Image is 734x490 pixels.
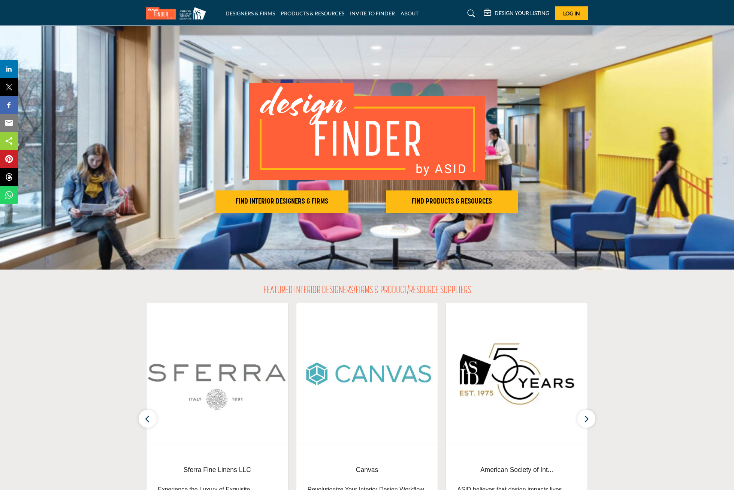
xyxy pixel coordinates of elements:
[495,10,549,16] h5: DESIGN YOUR LISTING
[555,6,588,20] button: Log In
[457,460,576,480] span: American Society of Interior Designers
[308,460,427,480] a: Canvas
[158,460,277,480] a: Sferra Fine Linens LLC
[484,9,549,18] div: DESIGN YOUR LISTING
[457,460,576,480] a: American Society of Int...
[158,465,277,475] span: Sferra Fine Linens LLC
[218,197,346,206] h2: FIND INTERIOR DESIGNERS & FIRMS
[350,10,395,16] a: INVITE TO FINDER
[146,7,210,19] img: Site Logo
[446,303,587,445] img: American Society of Interior Designers
[308,465,427,475] span: Canvas
[401,10,419,16] a: ABOUT
[281,10,344,16] a: PRODUCTS & RESOURCES
[460,7,480,19] a: Search
[386,190,519,213] button: FIND PRODUCTS & RESOURCES
[296,303,438,445] img: Canvas
[249,83,485,180] img: image
[263,285,471,297] h2: FEATURED INTERIOR DESIGNERS/FIRMS & PRODUCT/RESOURCE SUPPLIERS
[457,465,576,475] span: American Society of Int...
[216,190,348,213] button: FIND INTERIOR DESIGNERS & FIRMS
[147,303,288,445] img: Sferra Fine Linens LLC
[226,10,275,16] a: DESIGNERS & FIRMS
[388,197,516,206] h2: FIND PRODUCTS & RESOURCES
[563,10,580,16] span: Log In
